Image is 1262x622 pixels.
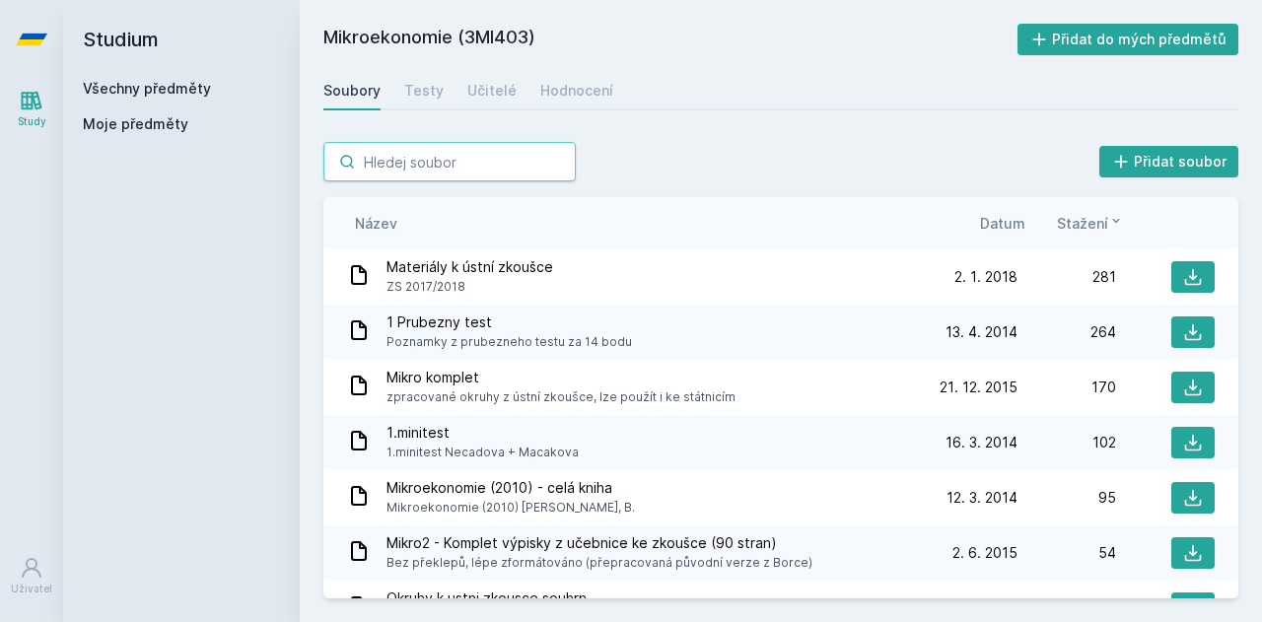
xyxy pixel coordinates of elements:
button: Přidat do mých předmětů [1017,24,1239,55]
div: Učitelé [467,81,517,101]
h2: Mikroekonomie (3MI403) [323,24,1017,55]
button: Přidat soubor [1099,146,1239,177]
div: Testy [404,81,444,101]
a: Učitelé [467,71,517,110]
a: Uživatel [4,546,59,606]
span: Materiály k ústní zkoušce [386,257,553,277]
div: 264 [1017,322,1116,342]
span: 1.minitest [386,423,579,443]
div: 170 [1017,378,1116,397]
span: ZS 2017/2018 [386,277,553,297]
span: 2. 6. 2015 [952,543,1017,563]
div: Uživatel [11,582,52,596]
span: Mikroekonomie (2010) - celá kniha [386,478,635,498]
span: 21. 12. 2015 [940,378,1017,397]
div: 54 [1017,543,1116,563]
button: Stažení [1057,213,1124,234]
span: 2. 1. 2018 [954,267,1017,287]
a: Testy [404,71,444,110]
span: Stažení [1057,213,1108,234]
div: Soubory [323,81,381,101]
a: Hodnocení [540,71,613,110]
span: Mikro2 - Komplet výpisky z učebnice ke zkoušce (90 stran) [386,533,812,553]
div: Hodnocení [540,81,613,101]
a: Study [4,79,59,139]
a: Všechny předměty [83,80,211,97]
span: Moje předměty [83,114,188,134]
span: zpracované okruhy z ústní zkoušce, lze použít i ke státnicím [386,387,736,407]
span: 1.minitest Necadova + Macakova [386,443,579,462]
span: Mikro komplet [386,368,736,387]
button: Datum [980,213,1025,234]
span: Poznamky z prubezneho testu za 14 bodu [386,332,632,352]
span: Mikroekonomie (2010) [PERSON_NAME], B. [386,498,635,518]
span: Okruhy k ustni zkousce souhrn [386,588,711,608]
button: Název [355,213,397,234]
div: Study [18,114,46,129]
span: 1 Prubezny test [386,312,632,332]
a: Soubory [323,71,381,110]
span: Bez překlepů, lépe zformátováno (přepracovaná původní verze z Borce) [386,553,812,573]
div: 281 [1017,267,1116,287]
span: 12. 3. 2014 [946,488,1017,508]
span: 13. 4. 2014 [946,322,1017,342]
div: 95 [1017,488,1116,508]
span: 16. 3. 2014 [946,433,1017,452]
input: Hledej soubor [323,142,576,181]
div: 102 [1017,433,1116,452]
